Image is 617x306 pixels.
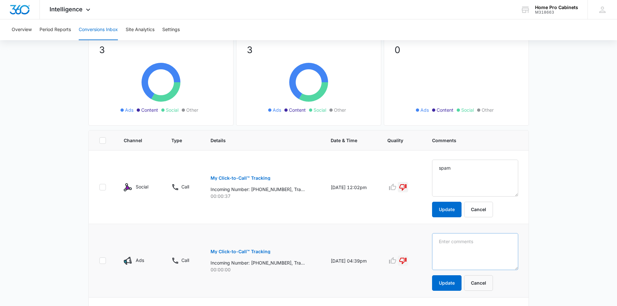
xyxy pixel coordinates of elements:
[79,19,118,40] button: Conversions Inbox
[437,107,453,113] span: Content
[535,5,578,10] div: account name
[211,176,270,180] p: My Click-to-Call™ Tracking
[394,43,518,57] p: 0
[323,224,379,298] td: [DATE] 04:39pm
[331,137,362,144] span: Date & Time
[141,107,158,113] span: Content
[136,257,144,264] p: Ads
[289,107,306,113] span: Content
[211,137,306,144] span: Details
[211,244,270,259] button: My Click-to-Call™ Tracking
[535,10,578,15] div: account id
[432,137,508,144] span: Comments
[461,107,474,113] span: Social
[464,275,493,291] button: Cancel
[211,186,305,193] p: Incoming Number: [PHONE_NUMBER], Tracking Number: [PHONE_NUMBER], Ring To: [PHONE_NUMBER], Caller...
[181,183,189,190] p: Call
[464,202,493,217] button: Cancel
[482,107,494,113] span: Other
[211,249,270,254] p: My Click-to-Call™ Tracking
[387,137,407,144] span: Quality
[125,107,133,113] span: Ads
[12,19,32,40] button: Overview
[50,6,83,13] span: Intelligence
[40,19,71,40] button: Period Reports
[432,160,518,197] textarea: spam
[171,137,186,144] span: Type
[211,259,305,266] p: Incoming Number: [PHONE_NUMBER], Tracking Number: [PHONE_NUMBER], Ring To: [PHONE_NUMBER], Caller...
[432,202,462,217] button: Update
[181,257,189,264] p: Call
[211,193,315,199] p: 00:00:37
[247,43,371,57] p: 3
[186,107,198,113] span: Other
[99,43,223,57] p: 3
[211,170,270,186] button: My Click-to-Call™ Tracking
[162,19,180,40] button: Settings
[166,107,178,113] span: Social
[420,107,429,113] span: Ads
[334,107,346,113] span: Other
[211,266,315,273] p: 00:00:00
[124,137,146,144] span: Channel
[314,107,326,113] span: Social
[136,183,148,190] p: Social
[273,107,281,113] span: Ads
[126,19,154,40] button: Site Analytics
[323,151,379,224] td: [DATE] 12:02pm
[432,275,462,291] button: Update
